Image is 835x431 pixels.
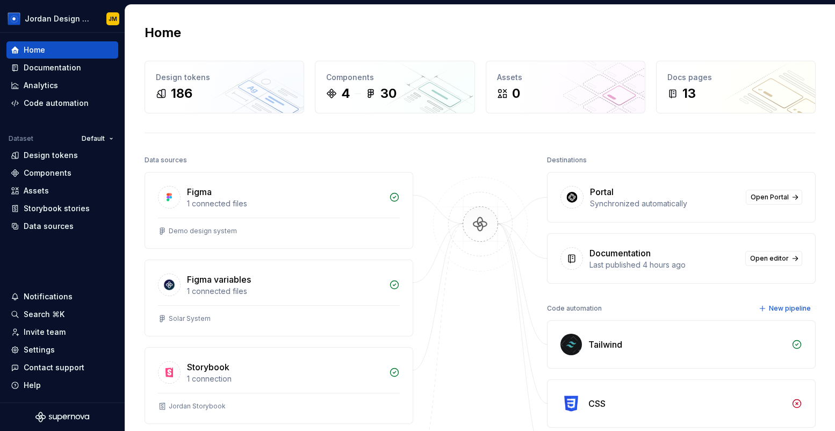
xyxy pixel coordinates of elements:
[6,324,118,341] a: Invite team
[769,304,811,313] span: New pipeline
[187,185,212,198] div: Figma
[6,77,118,94] a: Analytics
[326,72,463,83] div: Components
[24,150,78,161] div: Design tokens
[6,59,118,76] a: Documentation
[589,260,739,270] div: Last published 4 hours ago
[745,251,802,266] a: Open editor
[682,85,696,102] div: 13
[169,314,211,323] div: Solar System
[24,168,71,178] div: Components
[24,291,73,302] div: Notifications
[156,72,293,83] div: Design tokens
[590,185,614,198] div: Portal
[187,286,383,297] div: 1 connected files
[656,61,816,113] a: Docs pages13
[497,72,634,83] div: Assets
[2,7,123,30] button: Jordan Design SystemJM
[341,85,350,102] div: 4
[589,247,651,260] div: Documentation
[145,24,181,41] h2: Home
[590,198,739,209] div: Synchronized automatically
[6,200,118,217] a: Storybook stories
[24,98,89,109] div: Code automation
[588,338,622,351] div: Tailwind
[6,41,118,59] a: Home
[547,153,587,168] div: Destinations
[751,193,789,202] span: Open Portal
[24,327,66,337] div: Invite team
[6,288,118,305] button: Notifications
[145,61,304,113] a: Design tokens186
[24,203,90,214] div: Storybook stories
[77,131,118,146] button: Default
[35,412,89,422] svg: Supernova Logo
[315,61,474,113] a: Components430
[187,373,383,384] div: 1 connection
[25,13,93,24] div: Jordan Design System
[169,227,237,235] div: Demo design system
[187,361,229,373] div: Storybook
[6,147,118,164] a: Design tokens
[755,301,816,316] button: New pipeline
[171,85,192,102] div: 186
[169,402,226,411] div: Jordan Storybook
[588,397,606,410] div: CSS
[24,80,58,91] div: Analytics
[6,359,118,376] button: Contact support
[145,172,413,249] a: Figma1 connected filesDemo design system
[6,341,118,358] a: Settings
[9,134,33,143] div: Dataset
[486,61,645,113] a: Assets0
[6,182,118,199] a: Assets
[746,190,802,205] a: Open Portal
[6,95,118,112] a: Code automation
[24,62,81,73] div: Documentation
[24,362,84,373] div: Contact support
[750,254,789,263] span: Open editor
[6,306,118,323] button: Search ⌘K
[187,198,383,209] div: 1 connected files
[380,85,397,102] div: 30
[8,12,20,25] img: 049812b6-2877-400d-9dc9-987621144c16.png
[24,344,55,355] div: Settings
[24,185,49,196] div: Assets
[109,15,117,23] div: JM
[187,273,251,286] div: Figma variables
[82,134,105,143] span: Default
[24,309,64,320] div: Search ⌘K
[145,153,187,168] div: Data sources
[24,221,74,232] div: Data sources
[6,218,118,235] a: Data sources
[6,164,118,182] a: Components
[24,45,45,55] div: Home
[667,72,804,83] div: Docs pages
[145,347,413,424] a: Storybook1 connectionJordan Storybook
[512,85,520,102] div: 0
[6,377,118,394] button: Help
[24,380,41,391] div: Help
[145,260,413,336] a: Figma variables1 connected filesSolar System
[547,301,602,316] div: Code automation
